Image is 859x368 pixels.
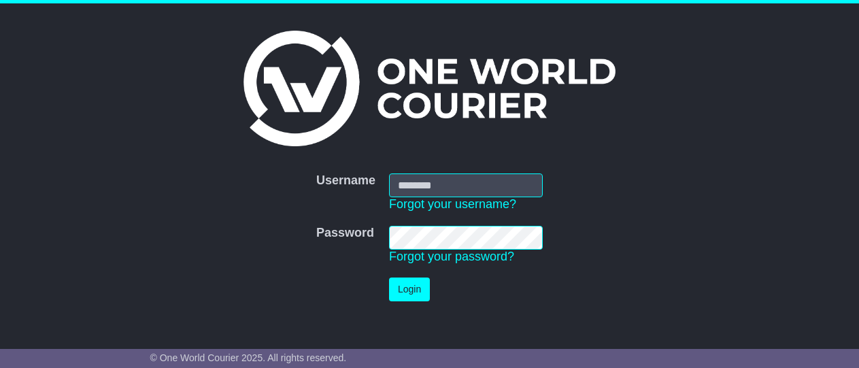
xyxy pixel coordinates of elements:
[389,197,516,211] a: Forgot your username?
[316,226,374,241] label: Password
[389,278,430,301] button: Login
[243,31,615,146] img: One World
[150,352,347,363] span: © One World Courier 2025. All rights reserved.
[316,173,375,188] label: Username
[389,250,514,263] a: Forgot your password?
